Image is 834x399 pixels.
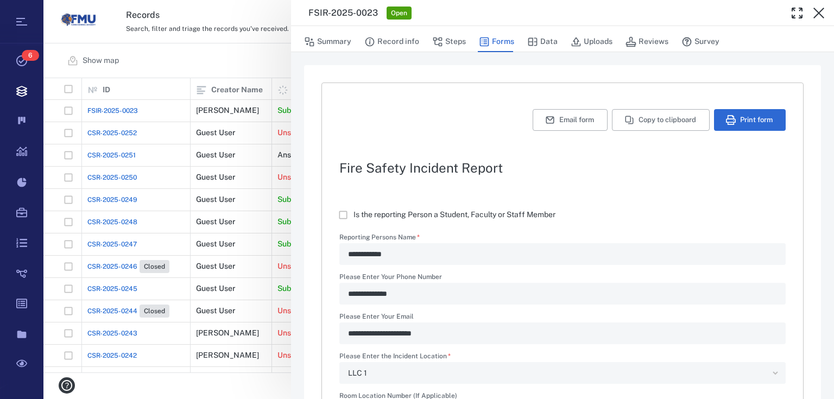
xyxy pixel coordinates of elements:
div: Please Enter Your Phone Number [339,283,786,305]
div: Please Enter Your Email [339,322,786,344]
button: Data [527,31,558,52]
label: Reporting Persons Name [339,234,786,243]
button: Steps [432,31,466,52]
label: Please Enter Your Phone Number [339,274,786,283]
button: Toggle Fullscreen [786,2,808,24]
button: Close [808,2,830,24]
button: Reviews [625,31,668,52]
button: Copy to clipboard [612,109,710,131]
button: Record info [364,31,419,52]
h2: Fire Safety Incident Report [339,161,786,174]
span: Help [24,8,47,17]
button: Forms [479,31,514,52]
span: Is the reporting Person a Student, Faculty or Staff Member [353,210,555,220]
button: Summary [304,31,351,52]
button: Email form [533,109,608,131]
button: Print form [714,109,786,131]
span: 6 [22,50,39,61]
span: Open [389,9,409,18]
label: Please Enter Your Email [339,313,786,322]
label: Please Enter the Incident Location [339,353,786,362]
button: Uploads [571,31,612,52]
button: Survey [681,31,719,52]
h3: FSIR-2025-0023 [308,7,378,20]
div: Please Enter the Incident Location [339,362,786,384]
div: LLC 1 [348,367,768,379]
div: Reporting Persons Name [339,243,786,265]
